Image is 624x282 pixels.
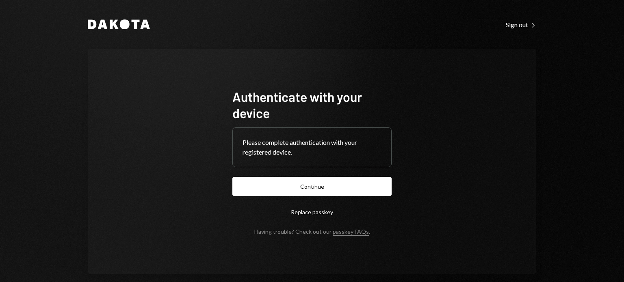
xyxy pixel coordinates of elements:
h1: Authenticate with your device [232,88,392,121]
button: Continue [232,177,392,196]
button: Replace passkey [232,202,392,222]
div: Please complete authentication with your registered device. [243,138,381,157]
div: Having trouble? Check out our . [254,228,370,235]
div: Sign out [506,21,536,29]
a: Sign out [506,20,536,29]
a: passkey FAQs [333,228,369,236]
